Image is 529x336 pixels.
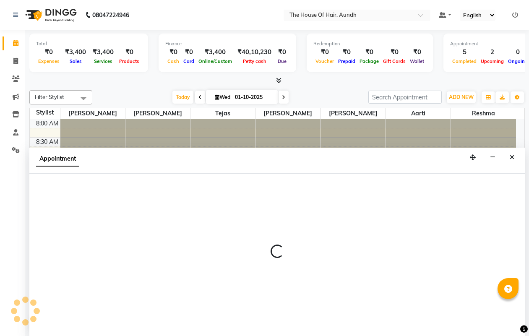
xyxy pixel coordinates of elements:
[165,40,289,47] div: Finance
[381,58,408,64] span: Gift Cards
[196,47,234,57] div: ₹3,400
[92,3,129,27] b: 08047224946
[117,58,141,64] span: Products
[196,58,234,64] span: Online/Custom
[21,3,79,27] img: logo
[494,302,521,328] iframe: chat widget
[357,47,381,57] div: ₹0
[62,47,89,57] div: ₹3,400
[276,58,289,64] span: Due
[450,58,479,64] span: Completed
[35,94,64,100] span: Filter Stylist
[447,91,476,103] button: ADD NEW
[36,40,141,47] div: Total
[172,91,193,104] span: Today
[336,58,357,64] span: Prepaid
[408,58,426,64] span: Wallet
[450,47,479,57] div: 5
[30,108,60,117] div: Stylist
[213,94,232,100] span: Wed
[68,58,84,64] span: Sales
[165,47,181,57] div: ₹0
[125,108,190,119] span: [PERSON_NAME]
[506,151,518,164] button: Close
[451,108,516,119] span: Reshma
[92,58,115,64] span: Services
[408,47,426,57] div: ₹0
[34,138,60,146] div: 8:30 AM
[357,58,381,64] span: Package
[117,47,141,57] div: ₹0
[386,108,451,119] span: Aarti
[321,108,386,119] span: [PERSON_NAME]
[313,58,336,64] span: Voucher
[336,47,357,57] div: ₹0
[181,47,196,57] div: ₹0
[234,47,275,57] div: ₹40,10,230
[479,47,506,57] div: 2
[60,108,125,119] span: [PERSON_NAME]
[255,108,320,119] span: [PERSON_NAME]
[36,151,79,167] span: Appointment
[232,91,274,104] input: 2025-10-01
[368,91,442,104] input: Search Appointment
[479,58,506,64] span: Upcoming
[275,47,289,57] div: ₹0
[34,119,60,128] div: 8:00 AM
[449,94,474,100] span: ADD NEW
[165,58,181,64] span: Cash
[190,108,255,119] span: Tejas
[313,40,426,47] div: Redemption
[313,47,336,57] div: ₹0
[241,58,268,64] span: Petty cash
[381,47,408,57] div: ₹0
[89,47,117,57] div: ₹3,400
[36,58,62,64] span: Expenses
[36,47,62,57] div: ₹0
[181,58,196,64] span: Card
